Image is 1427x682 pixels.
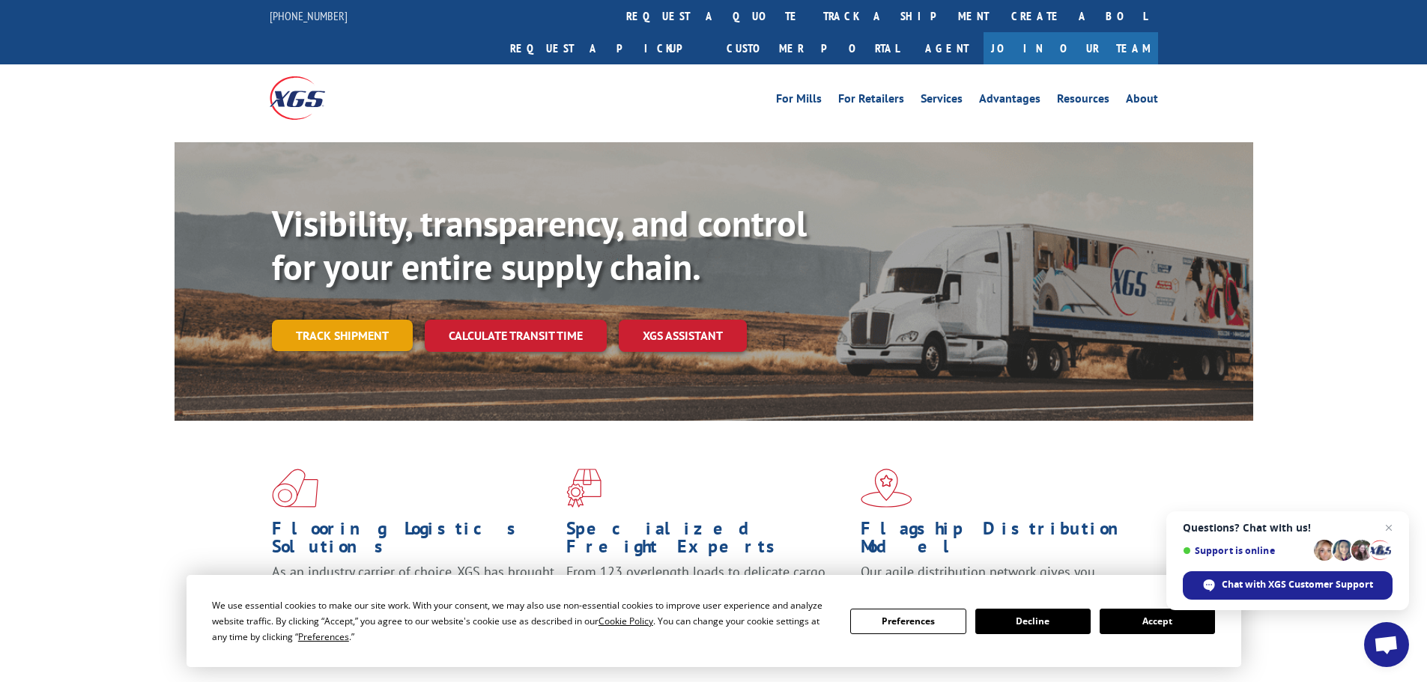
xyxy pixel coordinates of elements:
a: Calculate transit time [425,320,607,352]
span: Preferences [298,630,349,643]
a: Agent [910,32,984,64]
span: As an industry carrier of choice, XGS has brought innovation and dedication to flooring logistics... [272,563,554,616]
span: Our agile distribution network gives you nationwide inventory management on demand. [861,563,1136,598]
span: Cookie Policy [599,615,653,627]
a: Services [921,93,963,109]
div: Open chat [1364,622,1409,667]
p: From 123 overlength loads to delicate cargo, our experienced staff knows the best way to move you... [566,563,849,630]
a: Track shipment [272,320,413,351]
b: Visibility, transparency, and control for your entire supply chain. [272,200,807,290]
img: xgs-icon-total-supply-chain-intelligence-red [272,469,318,508]
button: Preferences [850,609,966,634]
a: About [1126,93,1158,109]
div: We use essential cookies to make our site work. With your consent, we may also use non-essential ... [212,597,832,645]
a: XGS ASSISTANT [619,320,747,352]
h1: Flagship Distribution Model [861,520,1144,563]
h1: Specialized Freight Experts [566,520,849,563]
img: xgs-icon-flagship-distribution-model-red [861,469,912,508]
a: Advantages [979,93,1040,109]
a: Resources [1057,93,1109,109]
div: Cookie Consent Prompt [187,575,1241,667]
a: Customer Portal [715,32,910,64]
span: Chat with XGS Customer Support [1222,578,1373,591]
button: Decline [975,609,1091,634]
button: Accept [1100,609,1215,634]
a: For Mills [776,93,822,109]
a: [PHONE_NUMBER] [270,8,348,23]
span: Support is online [1183,545,1309,556]
a: Request a pickup [499,32,715,64]
div: Chat with XGS Customer Support [1183,571,1393,600]
a: Join Our Team [984,32,1158,64]
a: For Retailers [838,93,904,109]
img: xgs-icon-focused-on-flooring-red [566,469,602,508]
span: Close chat [1380,519,1398,537]
h1: Flooring Logistics Solutions [272,520,555,563]
span: Questions? Chat with us! [1183,522,1393,534]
